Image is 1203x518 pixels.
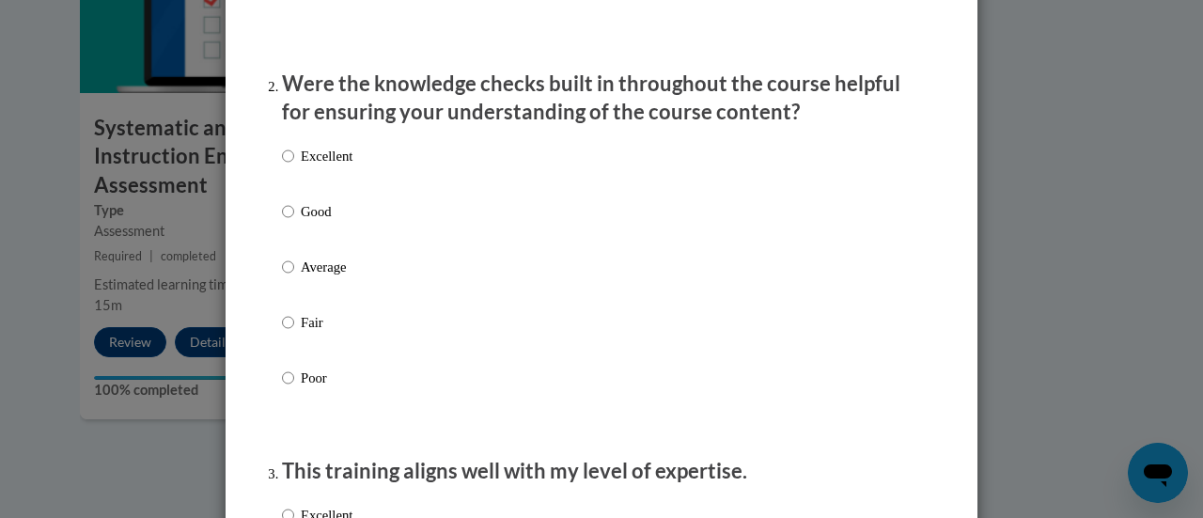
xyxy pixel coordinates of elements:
p: This training aligns well with my level of expertise. [282,457,921,486]
p: Poor [301,368,352,388]
input: Average [282,257,294,277]
input: Fair [282,312,294,333]
p: Good [301,201,352,222]
p: Fair [301,312,352,333]
p: Were the knowledge checks built in throughout the course helpful for ensuring your understanding ... [282,70,921,128]
p: Excellent [301,146,352,166]
input: Excellent [282,146,294,166]
input: Good [282,201,294,222]
input: Poor [282,368,294,388]
p: Average [301,257,352,277]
